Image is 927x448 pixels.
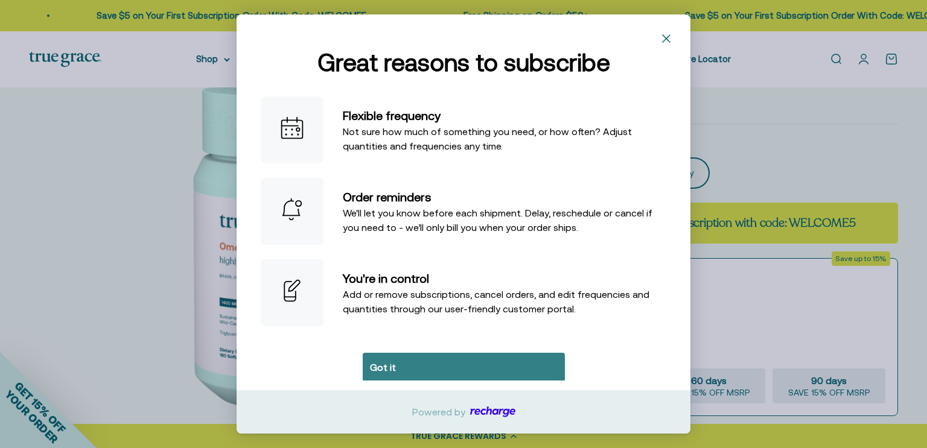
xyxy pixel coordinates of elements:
[343,124,666,153] p: Not sure how much of something you need, or how often? Adjust quantities and frequencies any time.
[363,353,565,382] button: Got it
[343,206,666,235] p: We'll let you know before each shipment. Delay, reschedule or cancel if you need to - we’ll only ...
[261,48,666,96] h1: Great reasons to subscribe
[343,189,666,206] h2: Order reminders
[343,287,666,316] p: Add or remove subscriptions, cancel orders, and edit frequencies and quantities through our user-...
[343,107,666,124] h2: Flexible frequency
[343,270,666,287] h2: You're in control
